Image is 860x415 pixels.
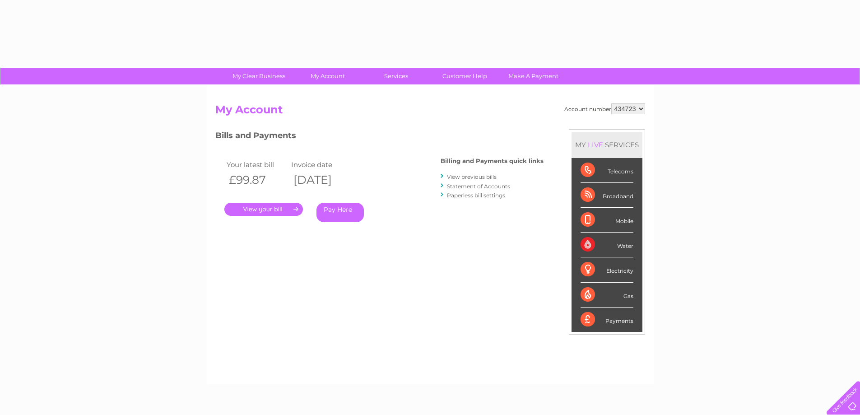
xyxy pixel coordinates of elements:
div: Payments [581,308,633,332]
a: Paperless bill settings [447,192,505,199]
a: My Clear Business [222,68,296,84]
a: Pay Here [316,203,364,222]
div: Account number [564,103,645,114]
a: Make A Payment [496,68,571,84]
div: Electricity [581,257,633,282]
td: Your latest bill [224,159,289,171]
div: Telecoms [581,158,633,183]
div: Mobile [581,208,633,233]
div: Water [581,233,633,257]
div: MY SERVICES [572,132,642,158]
th: £99.87 [224,171,289,189]
td: Invoice date [289,159,354,171]
div: Broadband [581,183,633,208]
h3: Bills and Payments [215,129,544,145]
h4: Billing and Payments quick links [441,158,544,164]
th: [DATE] [289,171,354,189]
h2: My Account [215,103,645,121]
a: My Account [290,68,365,84]
div: Gas [581,283,633,308]
a: Statement of Accounts [447,183,510,190]
a: . [224,203,303,216]
div: LIVE [586,140,605,149]
a: Customer Help [428,68,502,84]
a: Services [359,68,433,84]
a: View previous bills [447,173,497,180]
